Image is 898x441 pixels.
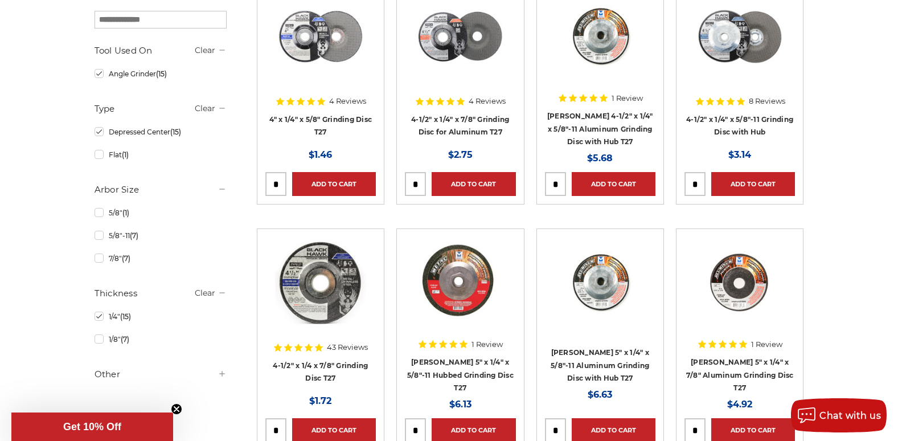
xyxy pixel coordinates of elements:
[95,203,227,223] a: 5/8"
[561,25,639,48] a: Quick view
[292,172,376,196] a: Add to Cart
[588,389,612,400] span: $6.63
[273,361,368,383] a: 4-1/2" x 1/4 x 7/8" Grinding Disc T27
[471,341,503,348] span: 1 Review
[421,25,499,48] a: Quick view
[122,150,129,159] span: (1)
[432,172,515,196] a: Add to Cart
[95,226,227,246] a: 5/8"-11
[170,128,181,136] span: (15)
[120,312,131,321] span: (15)
[555,237,646,328] img: 5" aluminum grinding wheel with hub
[121,335,129,344] span: (7)
[195,45,215,55] a: Clear
[819,410,881,421] span: Chat with us
[265,237,376,348] a: BHA grinding wheels for 4.5 inch angle grinder
[694,237,785,328] img: 5" Aluminum Grinding Wheel
[309,149,332,160] span: $1.46
[156,70,167,78] span: (15)
[545,237,655,348] a: 5" aluminum grinding wheel with hub
[711,172,795,196] a: Add to Cart
[407,358,514,392] a: [PERSON_NAME] 5" x 1/4" x 5/8"-11 Hubbed Grinding Disc T27
[421,271,499,294] a: Quick view
[551,348,649,382] a: [PERSON_NAME] 5" x 1/4" x 5/8"-11 Aluminum Grinding Disc with Hub T27
[728,149,751,160] span: $3.14
[95,287,227,300] h5: Thickness
[122,209,129,217] span: (1)
[95,307,227,326] a: 1/4"
[612,95,643,102] span: 1 Review
[751,341,782,348] span: 1 Review
[309,395,331,406] span: $1.72
[275,237,366,328] img: BHA grinding wheels for 4.5 inch angle grinder
[195,103,215,113] a: Clear
[700,271,779,294] a: Quick view
[561,271,639,294] a: Quick view
[700,25,779,48] a: Quick view
[469,97,506,105] span: 4 Reviews
[11,413,173,441] div: Get 10% OffClose teaser
[547,112,653,146] a: [PERSON_NAME] 4-1/2" x 1/4" x 5/8"-11 Aluminum Grinding Disc with Hub T27
[686,115,793,137] a: 4-1/2" x 1/4" x 5/8"-11 Grinding Disc with Hub
[449,399,471,410] span: $6.13
[412,237,509,328] img: 5" x 1/4" x 5/8"-11 Hubbed Grinding Disc T27 620110
[684,237,795,348] a: 5" Aluminum Grinding Wheel
[329,97,366,105] span: 4 Reviews
[130,231,138,240] span: (7)
[95,145,227,165] a: Flat
[281,271,360,294] a: Quick view
[95,102,227,116] h5: Type
[95,44,227,58] h5: Tool Used On
[281,25,360,48] a: Quick view
[791,398,887,432] button: Chat with us
[327,344,368,351] span: 43 Reviews
[572,172,655,196] a: Add to Cart
[95,367,227,381] h5: Other
[411,115,509,137] a: 4-1/2" x 1/4" x 7/8" Grinding Disc for Aluminum T27
[587,153,613,164] span: $5.68
[171,403,182,415] button: Close teaser
[95,122,227,142] a: Depressed Center
[749,97,785,105] span: 8 Reviews
[95,248,227,268] a: 7/8"
[448,149,473,160] span: $2.75
[95,183,227,197] h5: Arbor Size
[405,237,515,348] a: 5" x 1/4" x 5/8"-11 Hubbed Grinding Disc T27 620110
[269,115,372,137] a: 4" x 1/4" x 5/8" Grinding Disc T27
[195,287,215,297] a: Clear
[95,329,227,349] a: 1/8"
[95,64,227,84] a: Angle Grinder
[686,358,794,392] a: [PERSON_NAME] 5" x 1/4" x 7/8" Aluminum Grinding Disc T27
[63,421,121,432] span: Get 10% Off
[122,254,130,263] span: (7)
[727,399,752,410] span: $4.92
